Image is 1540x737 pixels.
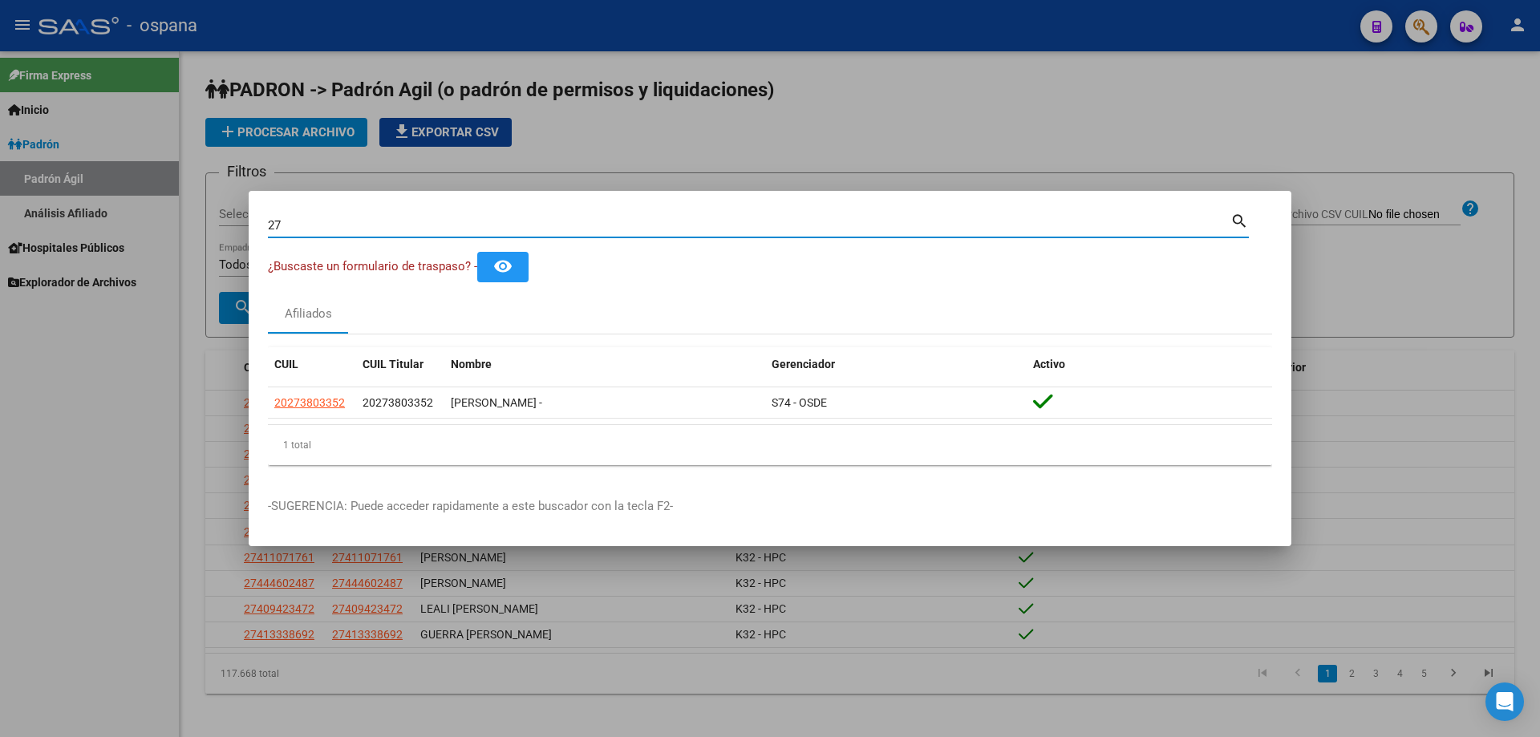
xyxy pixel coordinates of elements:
[772,396,827,409] span: S74 - OSDE
[1230,210,1249,229] mat-icon: search
[285,305,332,323] div: Afiliados
[268,425,1272,465] div: 1 total
[451,358,492,371] span: Nombre
[444,347,765,382] datatable-header-cell: Nombre
[274,396,345,409] span: 20273803352
[268,347,356,382] datatable-header-cell: CUIL
[1485,682,1524,721] div: Open Intercom Messenger
[268,259,477,273] span: ¿Buscaste un formulario de traspaso? -
[356,347,444,382] datatable-header-cell: CUIL Titular
[1033,358,1065,371] span: Activo
[493,257,513,276] mat-icon: remove_red_eye
[363,358,423,371] span: CUIL Titular
[274,358,298,371] span: CUIL
[451,394,759,412] div: [PERSON_NAME] -
[1027,347,1272,382] datatable-header-cell: Activo
[363,396,433,409] span: 20273803352
[268,497,1272,516] p: -SUGERENCIA: Puede acceder rapidamente a este buscador con la tecla F2-
[765,347,1027,382] datatable-header-cell: Gerenciador
[772,358,835,371] span: Gerenciador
